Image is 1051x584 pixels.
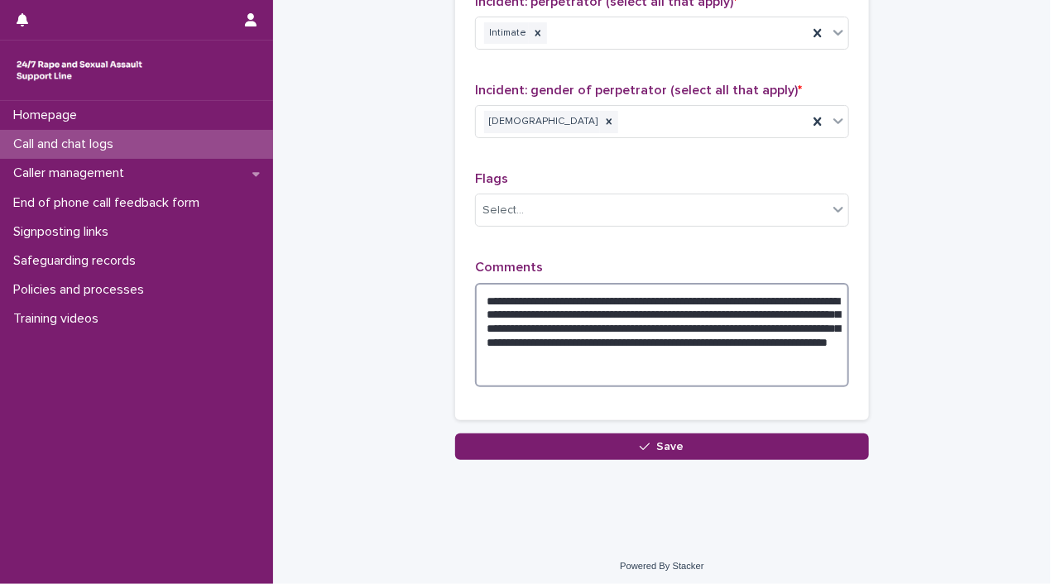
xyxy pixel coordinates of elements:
[475,84,802,97] span: Incident: gender of perpetrator (select all that apply)
[455,433,869,460] button: Save
[475,261,543,274] span: Comments
[7,165,137,181] p: Caller management
[13,54,146,87] img: rhQMoQhaT3yELyF149Cw
[484,111,600,133] div: [DEMOGRAPHIC_DATA]
[482,202,524,219] div: Select...
[620,561,703,571] a: Powered By Stacker
[7,195,213,211] p: End of phone call feedback form
[7,224,122,240] p: Signposting links
[7,108,90,123] p: Homepage
[657,441,684,452] span: Save
[7,136,127,152] p: Call and chat logs
[7,311,112,327] p: Training videos
[484,22,529,45] div: Intimate
[7,253,149,269] p: Safeguarding records
[475,172,508,185] span: Flags
[7,282,157,298] p: Policies and processes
